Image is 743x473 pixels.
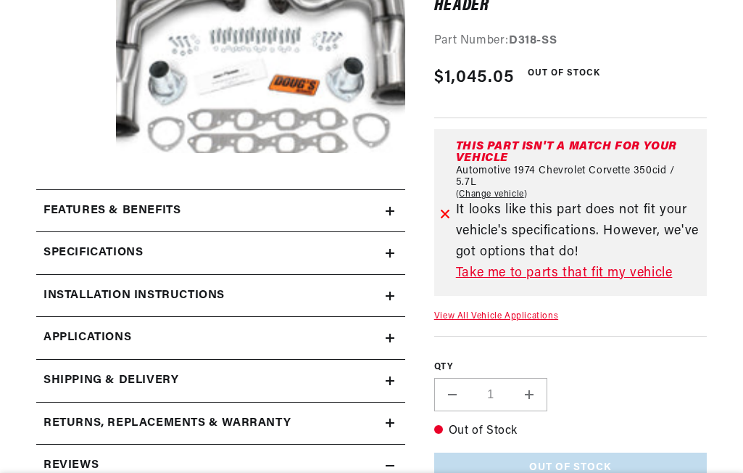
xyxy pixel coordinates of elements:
strong: D318-SS [509,35,557,46]
div: This part isn't a match for your vehicle [456,141,701,164]
summary: Specifications [36,232,405,274]
a: Take me to parts that fit my vehicle [456,263,701,284]
summary: Features & Benefits [36,190,405,232]
h2: Returns, Replacements & Warranty [43,414,291,433]
h2: Shipping & Delivery [43,371,178,390]
p: Out of Stock [434,422,707,441]
a: Applications [36,317,405,360]
label: QTY [434,361,707,374]
h2: Features & Benefits [43,202,180,221]
a: View All Vehicle Applications [434,312,558,321]
a: Change vehicle [456,189,528,200]
div: Part Number: [434,32,707,51]
span: $1,045.05 [434,65,515,91]
summary: Shipping & Delivery [36,360,405,402]
span: Automotive 1974 Chevrolet Corvette 350cid / 5.7L [456,165,698,189]
span: Applications [43,329,131,347]
p: It looks like this part does not fit your vehicle's specifications. However, we've got options th... [456,200,701,263]
h2: Specifications [43,244,143,263]
span: Out of Stock [520,65,608,83]
summary: Returns, Replacements & Warranty [36,403,405,445]
h2: Installation instructions [43,287,225,305]
summary: Installation instructions [36,275,405,317]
